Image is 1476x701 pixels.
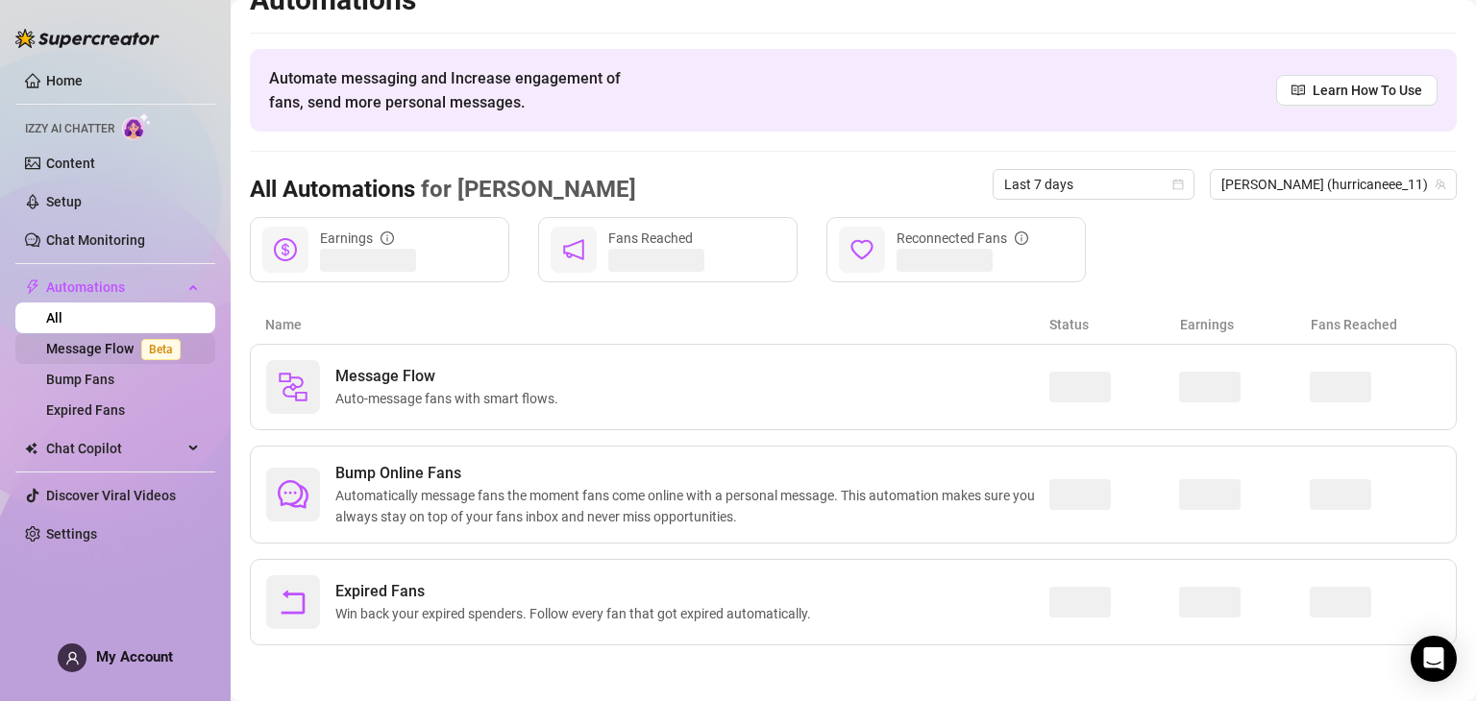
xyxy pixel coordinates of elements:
[46,488,176,503] a: Discover Viral Videos
[1015,231,1028,245] span: info-circle
[335,388,566,409] span: Auto-message fans with smart flows.
[1411,636,1457,682] div: Open Intercom Messenger
[335,603,819,624] span: Win back your expired spenders. Follow every fan that got expired automatically.
[1276,75,1438,106] a: Learn How To Use
[25,120,114,138] span: Izzy AI Chatter
[250,175,636,205] h3: All Automations
[850,238,873,261] span: heart
[335,365,566,388] span: Message Flow
[46,194,82,209] a: Setup
[122,112,152,140] img: AI Chatter
[415,176,636,203] span: for [PERSON_NAME]
[1180,314,1311,335] article: Earnings
[46,272,183,302] span: Automations
[278,479,308,510] span: comment
[1221,170,1445,199] span: Logan Blake (hurricaneee_11)
[335,580,819,603] span: Expired Fans
[608,230,693,246] span: Fans Reached
[96,648,173,665] span: My Account
[897,228,1028,249] div: Reconnected Fans
[269,66,639,114] span: Automate messaging and Increase engagement of fans, send more personal messages.
[46,433,183,464] span: Chat Copilot
[65,651,80,665] span: user
[562,238,585,261] span: notification
[141,339,181,360] span: Beta
[278,372,308,402] img: svg%3e
[1435,179,1446,190] span: team
[335,462,1049,485] span: Bump Online Fans
[46,526,97,542] a: Settings
[1291,84,1305,97] span: read
[1311,314,1441,335] article: Fans Reached
[46,232,145,248] a: Chat Monitoring
[46,402,125,418] a: Expired Fans
[381,231,394,245] span: info-circle
[46,341,188,356] a: Message FlowBeta
[265,314,1049,335] article: Name
[1172,179,1184,190] span: calendar
[1049,314,1180,335] article: Status
[46,372,114,387] a: Bump Fans
[25,279,40,295] span: thunderbolt
[1004,170,1183,199] span: Last 7 days
[274,238,297,261] span: dollar
[1313,80,1422,101] span: Learn How To Use
[46,310,62,326] a: All
[320,228,394,249] div: Earnings
[25,442,37,455] img: Chat Copilot
[46,73,83,88] a: Home
[278,587,308,617] span: rollback
[46,156,95,171] a: Content
[15,29,160,48] img: logo-BBDzfeDw.svg
[335,485,1049,527] span: Automatically message fans the moment fans come online with a personal message. This automation m...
